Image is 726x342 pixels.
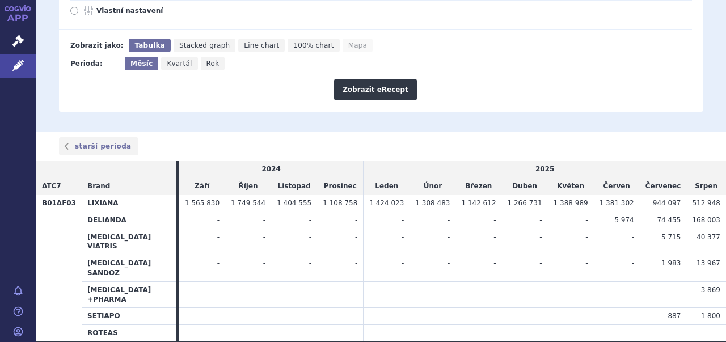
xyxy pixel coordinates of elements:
[263,312,265,320] span: -
[206,60,220,67] span: Rok
[309,233,311,241] span: -
[539,233,542,241] span: -
[309,329,311,337] span: -
[493,312,496,320] span: -
[539,259,542,267] span: -
[179,161,364,178] td: 2024
[502,178,548,195] td: Duben
[179,178,225,195] td: Září
[402,216,404,224] span: -
[263,286,265,294] span: -
[631,286,634,294] span: -
[493,233,496,241] span: -
[70,57,119,70] div: Perioda:
[631,259,634,267] span: -
[82,308,176,325] th: SETIAPO
[448,286,450,294] span: -
[309,312,311,320] span: -
[692,216,720,224] span: 168 003
[96,6,221,15] span: Vlastní nastavení
[548,178,594,195] td: Květen
[217,312,220,320] span: -
[42,182,61,190] span: ATC7
[631,312,634,320] span: -
[271,178,317,195] td: Listopad
[539,329,542,337] span: -
[701,286,720,294] span: 3 869
[718,329,720,337] span: -
[82,281,176,308] th: [MEDICAL_DATA] +PHARMA
[263,233,265,241] span: -
[448,259,450,267] span: -
[539,216,542,224] span: -
[493,259,496,267] span: -
[364,178,410,195] td: Leden
[668,312,681,320] span: 887
[678,329,681,337] span: -
[410,178,455,195] td: Únor
[585,233,588,241] span: -
[657,216,681,224] span: 74 455
[263,216,265,224] span: -
[87,182,110,190] span: Brand
[217,233,220,241] span: -
[448,216,450,224] span: -
[231,199,265,207] span: 1 749 544
[614,216,634,224] span: 5 974
[323,199,357,207] span: 1 108 758
[217,259,220,267] span: -
[334,79,417,100] button: Zobrazit eRecept
[134,41,164,49] span: Tabulka
[36,195,82,342] th: B01AF03
[179,41,230,49] span: Stacked graph
[631,329,634,337] span: -
[448,329,450,337] span: -
[402,233,404,241] span: -
[455,178,501,195] td: Březen
[539,286,542,294] span: -
[355,286,357,294] span: -
[59,137,138,155] a: starší perioda
[317,178,364,195] td: Prosinec
[309,286,311,294] span: -
[277,199,311,207] span: 1 404 555
[355,259,357,267] span: -
[82,195,176,212] th: LIXIANA
[348,41,367,49] span: Mapa
[355,329,357,337] span: -
[415,199,450,207] span: 1 308 483
[585,329,588,337] span: -
[355,312,357,320] span: -
[355,233,357,241] span: -
[309,216,311,224] span: -
[539,312,542,320] span: -
[355,216,357,224] span: -
[309,259,311,267] span: -
[82,255,176,282] th: [MEDICAL_DATA] SANDOZ
[82,325,176,342] th: ROTEAS
[585,312,588,320] span: -
[217,286,220,294] span: -
[217,216,220,224] span: -
[461,199,496,207] span: 1 142 612
[631,233,634,241] span: -
[225,178,271,195] td: Říjen
[493,329,496,337] span: -
[402,312,404,320] span: -
[369,199,404,207] span: 1 424 023
[402,259,404,267] span: -
[185,199,220,207] span: 1 565 830
[167,60,192,67] span: Kvartál
[585,286,588,294] span: -
[554,199,588,207] span: 1 388 989
[217,329,220,337] span: -
[364,161,726,178] td: 2025
[508,199,542,207] span: 1 266 731
[263,259,265,267] span: -
[640,178,687,195] td: Červenec
[493,216,496,224] span: -
[130,60,153,67] span: Měsíc
[686,178,726,195] td: Srpen
[678,286,681,294] span: -
[653,199,681,207] span: 944 097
